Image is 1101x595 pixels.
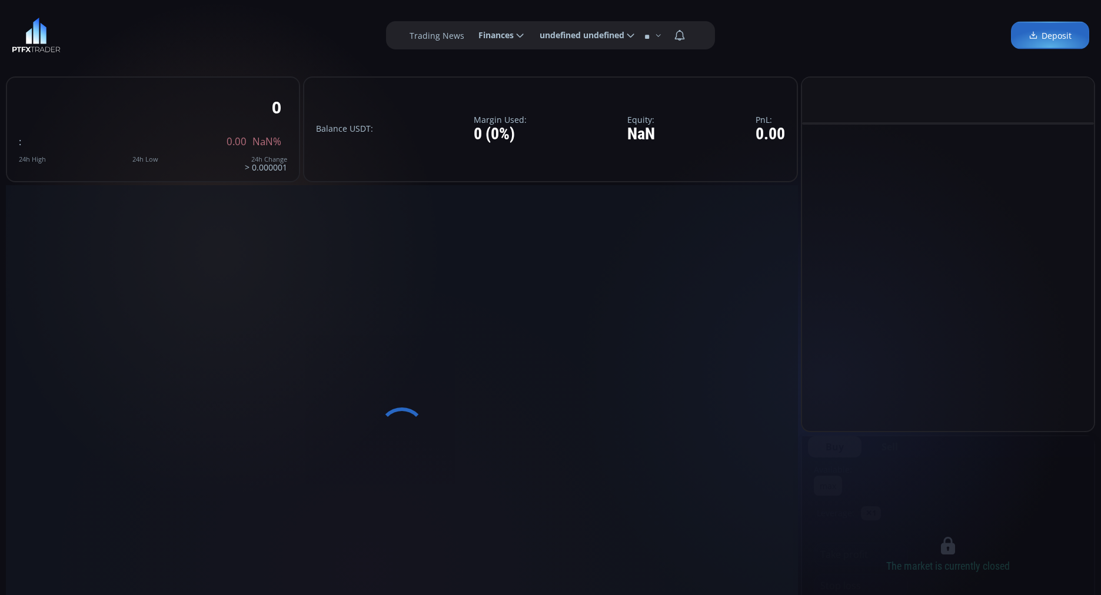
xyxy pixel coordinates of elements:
[627,115,655,124] label: Equity:
[474,115,527,124] label: Margin Used:
[227,136,247,147] span: 0.00
[19,156,46,163] div: 24h High
[19,135,21,148] span: :
[316,124,373,133] label: Balance USDT:
[627,125,655,143] div: NaN
[531,24,624,47] span: undefined undefined
[245,156,287,163] div: 24h Change
[245,156,287,172] div: > 0.000001
[132,156,158,163] div: 24h Low
[1029,29,1072,42] span: Deposit
[252,136,281,147] span: NaN%
[756,125,785,143] div: 0.00
[410,29,464,42] label: Trading News
[470,24,514,47] span: Finances
[272,98,281,116] div: 0
[1011,22,1089,49] a: Deposit
[474,125,527,143] div: 0 (0%)
[12,18,61,53] img: LOGO
[756,115,785,124] label: PnL:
